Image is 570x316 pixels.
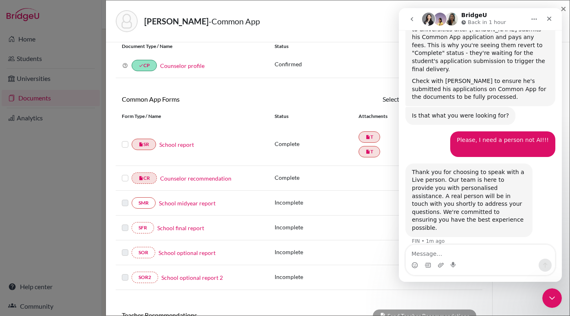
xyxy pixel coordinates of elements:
a: insert_drive_fileCR [132,172,157,184]
i: done [139,63,143,68]
a: insert_drive_fileT [359,131,380,143]
strong: [PERSON_NAME] [144,16,209,26]
a: SOR2 [132,272,158,283]
a: School optional report 2 [161,273,223,282]
i: insert_drive_file [365,149,370,154]
span: × [561,2,566,14]
a: School midyear report [159,199,216,207]
p: Incomplete [275,223,359,231]
p: Incomplete [275,248,359,256]
a: School final report [157,224,204,232]
i: insert_drive_file [139,142,143,147]
h6: Common App Forms [116,95,299,103]
iframe: Intercom live chat [542,288,562,308]
i: insert_drive_file [139,176,143,181]
div: Form Type / Name [116,113,268,120]
a: Counselor recommendation [160,174,231,183]
a: School optional report [158,248,216,257]
span: - Common App [209,16,260,26]
p: Complete [275,139,359,148]
p: Incomplete [275,272,359,281]
a: Counselor profile [160,62,205,69]
a: doneCP [132,60,157,71]
button: Close [561,4,566,13]
a: insert_drive_fileT [359,146,380,157]
div: Status [268,43,482,50]
div: Status [275,113,359,120]
iframe: Intercom live chat [399,8,562,282]
i: insert_drive_file [365,135,370,139]
a: SMR [132,197,156,209]
div: Select common app forms to send [299,94,482,104]
div: Document Type / Name [116,43,268,50]
div: Attachments [359,113,409,120]
a: SOR [132,247,155,258]
a: insert_drive_fileSR [132,139,156,150]
p: Incomplete [275,198,359,207]
a: SFR [132,222,154,233]
p: Confirmed [275,60,476,68]
p: Complete [275,173,359,182]
a: School report [159,140,194,149]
